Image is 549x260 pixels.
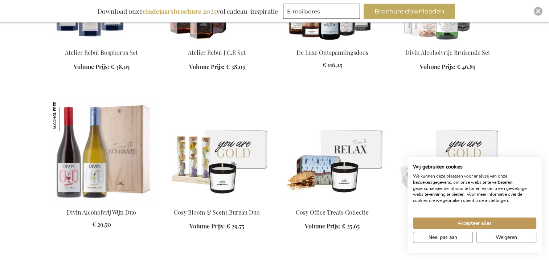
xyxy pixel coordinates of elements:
[189,222,244,230] a: Volume Prijs: € 29,75
[420,63,475,71] a: Volume Prijs: € 46,85
[92,220,111,228] span: € 29,50
[413,218,536,229] button: Accepteer alle cookies
[420,63,455,70] span: Volume Prijs:
[457,63,475,70] span: € 46,85
[342,222,360,229] span: € 25,65
[413,173,536,204] p: We kunnen deze plaatsen voor analyse van onze bezoekersgegevens, om onze website te verbeteren, g...
[226,63,245,70] span: € 38,05
[534,7,542,16] div: Close
[364,4,455,19] button: Brochure downloaden
[94,4,281,19] div: Download onze vol cadeau-inspiratie
[111,63,130,70] span: € 38,05
[50,40,153,46] a: Atelier Rebul Bosphorus Set
[396,40,500,46] a: Divin Non-Alcoholic Sparkling Set
[280,199,384,206] a: Cosy Office Treats Collection
[496,233,517,241] span: Weigeren
[189,63,245,71] a: Volume Prijs: € 38,05
[536,9,540,13] img: Close
[74,63,130,71] a: Volume Prijs: € 38,05
[296,208,369,216] a: Cosy Office Treats Collectie
[174,208,260,216] a: Cosy Bloom & Scent Bureau Duo
[67,208,136,216] a: Divin Alcoholvrij Wijn Duo
[189,222,225,229] span: Volume Prijs:
[413,232,473,243] button: Pas cookie voorkeuren aan
[74,63,109,70] span: Volume Prijs:
[429,233,457,241] span: Nee, pas aan
[296,49,368,56] a: De Luxe Ontspanningsdoos
[396,100,500,202] img: Delft's Cosy Comfort Gift Set
[50,100,153,202] img: Divin Non-Alcoholic Wine Duo
[165,100,269,202] img: The Bloom & Scent Cosy Desk Duo
[323,61,342,69] span: € 116,25
[50,199,153,206] a: Divin Non-Alcoholic Wine Duo Divin Alcoholvrij Wijn Duo
[283,4,360,19] input: E-mailadres
[305,222,360,230] a: Volume Prijs: € 25,65
[65,49,138,56] a: Atelier Rebul Bosphorus Set
[165,40,269,46] a: Atelier Rebul J.C.R Set
[458,219,492,227] span: Accepteer alles
[280,100,384,202] img: Cosy Office Treats Collection
[283,4,362,21] form: marketing offers and promotions
[188,49,246,56] a: Atelier Rebul J.C.R Set
[413,164,536,170] h2: Wij gebruiken cookies
[226,222,244,229] span: € 29,75
[143,7,217,16] b: eindejaarsbrochure 2025
[305,222,340,229] span: Volume Prijs:
[476,232,536,243] button: Alle cookies weigeren
[189,63,225,70] span: Volume Prijs:
[280,40,384,46] a: De Luxe Ontspanningsdoos
[405,49,490,56] a: Divin Alcoholvrije Bruisende Set
[165,199,269,206] a: The Bloom & Scent Cosy Desk Duo
[396,199,500,206] a: Delft's Cosy Comfort Gift Set
[50,100,81,131] img: Divin Alcoholvrij Wijn Duo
